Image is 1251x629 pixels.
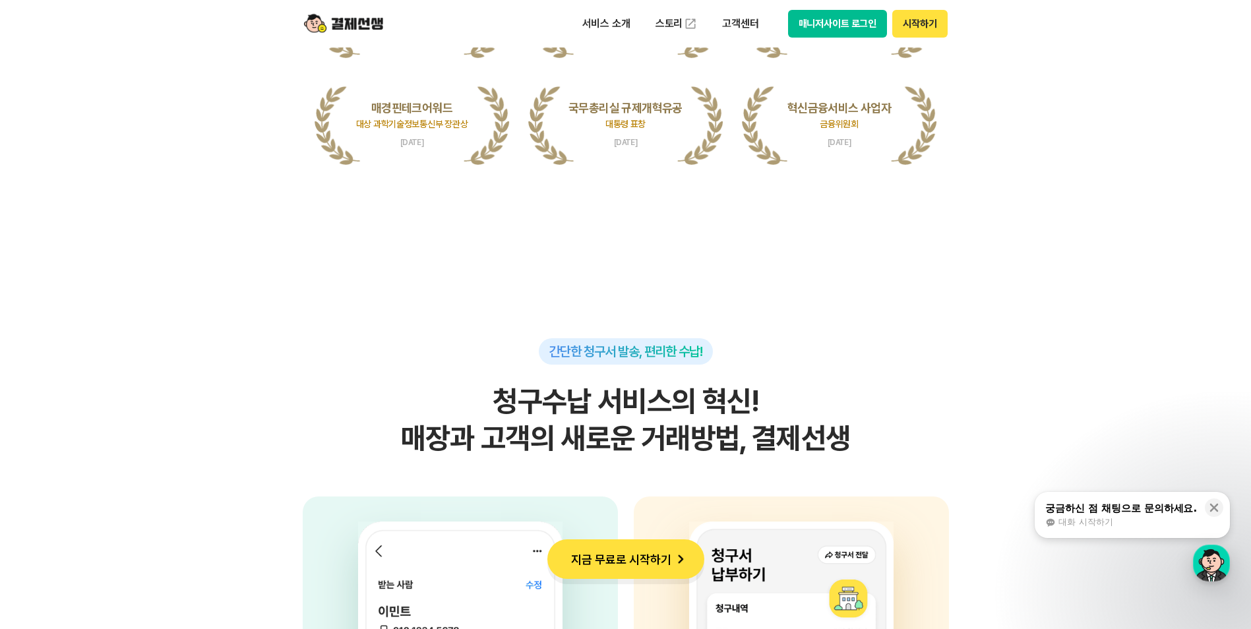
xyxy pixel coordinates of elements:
p: 국무총리실 규제개혁유공 [528,100,723,116]
button: 지금 무료로 시작하기 [547,539,704,579]
a: 대화 [87,418,170,451]
a: 스토리 [646,11,707,37]
img: logo [304,11,383,36]
span: 설정 [204,438,220,448]
p: 혁신금융서비스 사업자 [742,100,937,116]
span: [DATE] [742,138,937,146]
h2: 청구수납 서비스의 혁신! 매장과 고객의 새로운 거래방법, 결제선생 [303,383,949,457]
span: 홈 [42,438,49,448]
span: 대화 [121,438,137,449]
p: 서비스 소개 [573,12,640,36]
p: 금융위원회 [742,116,937,132]
p: 매경핀테크어워드 [315,100,510,116]
span: [DATE] [315,138,510,146]
p: 고객센터 [713,12,768,36]
img: 화살표 아이콘 [671,550,690,568]
img: 외부 도메인 오픈 [684,17,697,30]
span: [DATE] [528,138,723,146]
button: 매니저사이트 로그인 [788,10,888,38]
button: 시작하기 [892,10,947,38]
span: 간단한 청구서 발송, 편리한 수납! [549,344,702,359]
p: 대상 과학기술정보통신부 장관상 [315,116,510,132]
a: 설정 [170,418,253,451]
p: 대통령 표창 [528,116,723,132]
a: 홈 [4,418,87,451]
